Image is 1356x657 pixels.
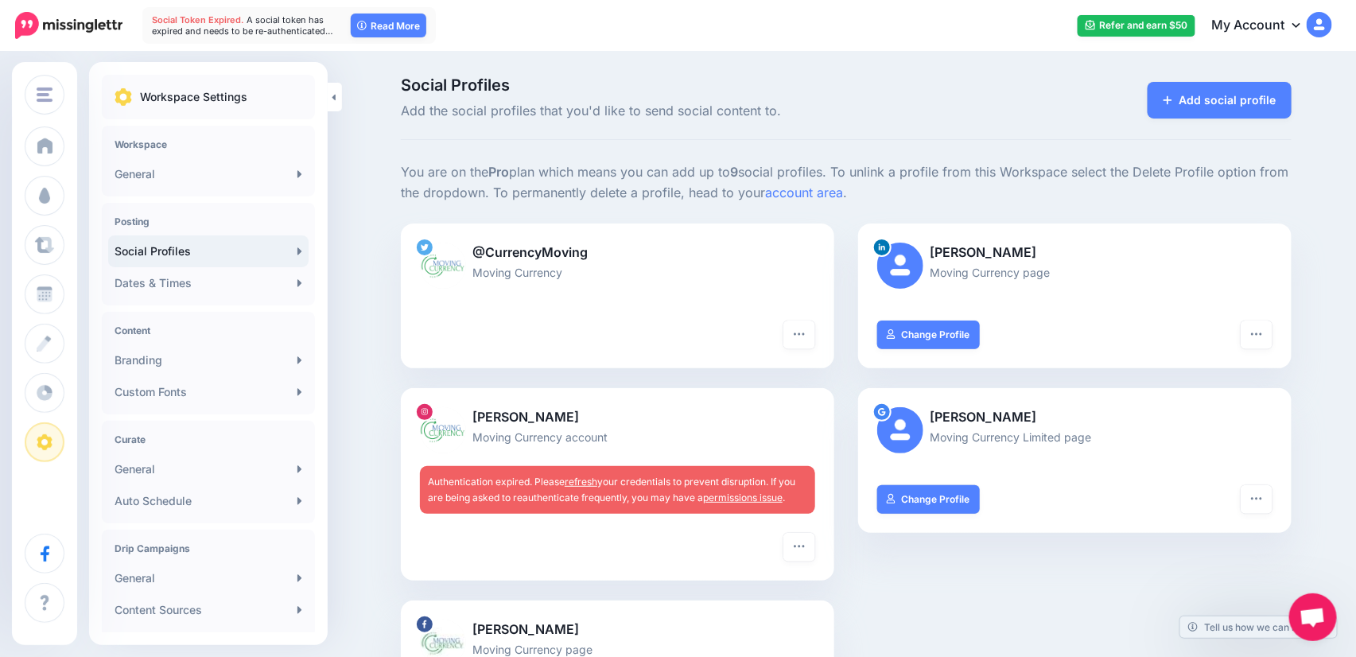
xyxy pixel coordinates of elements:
[115,325,302,336] h4: Content
[15,12,122,39] img: Missinglettr
[115,433,302,445] h4: Curate
[877,243,1272,263] p: [PERSON_NAME]
[877,407,923,453] img: user_default_image.png
[108,235,309,267] a: Social Profiles
[115,138,302,150] h4: Workspace
[488,164,509,180] b: Pro
[877,407,1272,428] p: [PERSON_NAME]
[108,267,309,299] a: Dates & Times
[108,485,309,517] a: Auto Schedule
[401,101,987,122] span: Add the social profiles that you'd like to send social content to.
[108,158,309,190] a: General
[877,485,980,514] a: Change Profile
[420,428,815,446] p: Moving Currency account
[351,14,426,37] a: Read More
[703,492,783,503] a: permissions issue
[115,88,132,106] img: settings.png
[565,476,597,488] a: refresh
[420,243,466,289] img: JHlTPU5K-60365.jpg
[401,162,1292,204] p: You are on the plan which means you can add up to social profiles. To unlink a profile from this ...
[877,263,1272,282] p: Moving Currency page
[108,344,309,376] a: Branding
[37,87,52,102] img: menu.png
[765,185,843,200] a: account area
[108,562,309,594] a: General
[877,321,980,349] a: Change Profile
[420,620,815,640] p: [PERSON_NAME]
[152,14,244,25] span: Social Token Expired.
[1180,616,1337,638] a: Tell us how we can improve
[115,216,302,227] h4: Posting
[877,428,1272,446] p: Moving Currency Limited page
[420,263,815,282] p: Moving Currency
[1289,593,1337,641] div: Open chat
[1078,15,1195,37] a: Refer and earn $50
[420,407,815,428] p: [PERSON_NAME]
[1195,6,1332,45] a: My Account
[420,243,815,263] p: @CurrencyMoving
[1148,82,1292,119] a: Add social profile
[877,243,923,289] img: user_default_image.png
[401,77,987,93] span: Social Profiles
[428,476,795,503] span: Authentication expired. Please your credentials to prevent disruption. If you are being asked to ...
[115,542,302,554] h4: Drip Campaigns
[152,14,333,37] span: A social token has expired and needs to be re-authenticated…
[730,164,738,180] b: 9
[420,407,466,453] img: 51024658_354559505274089_7753520841026961408_n-bsa106339.jpg
[140,87,247,107] p: Workspace Settings
[108,376,309,408] a: Custom Fonts
[108,453,309,485] a: General
[108,594,309,626] a: Content Sources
